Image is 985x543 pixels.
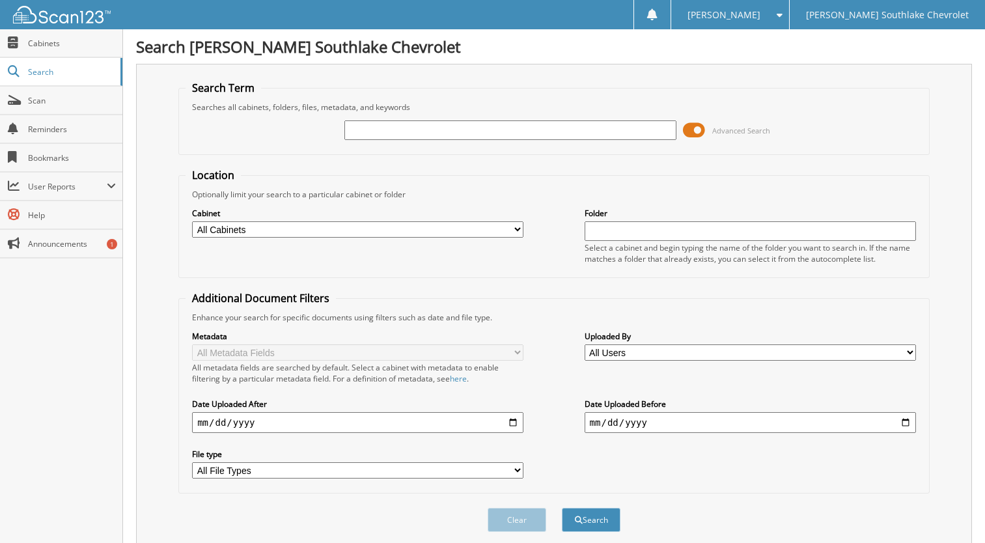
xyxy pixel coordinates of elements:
[806,11,969,19] span: [PERSON_NAME] Southlake Chevrolet
[192,331,523,342] label: Metadata
[192,208,523,219] label: Cabinet
[192,412,523,433] input: start
[28,238,116,249] span: Announcements
[136,36,972,57] h1: Search [PERSON_NAME] Southlake Chevrolet
[488,508,546,532] button: Clear
[186,189,923,200] div: Optionally limit your search to a particular cabinet or folder
[186,312,923,323] div: Enhance your search for specific documents using filters such as date and file type.
[192,398,523,410] label: Date Uploaded After
[107,239,117,249] div: 1
[192,362,523,384] div: All metadata fields are searched by default. Select a cabinet with metadata to enable filtering b...
[585,331,916,342] label: Uploaded By
[712,126,770,135] span: Advanced Search
[192,449,523,460] label: File type
[585,242,916,264] div: Select a cabinet and begin typing the name of the folder you want to search in. If the name match...
[28,124,116,135] span: Reminders
[585,208,916,219] label: Folder
[28,152,116,163] span: Bookmarks
[28,66,114,77] span: Search
[13,6,111,23] img: scan123-logo-white.svg
[687,11,760,19] span: [PERSON_NAME]
[450,373,467,384] a: here
[186,168,241,182] legend: Location
[28,38,116,49] span: Cabinets
[28,95,116,106] span: Scan
[186,102,923,113] div: Searches all cabinets, folders, files, metadata, and keywords
[28,210,116,221] span: Help
[28,181,107,192] span: User Reports
[585,398,916,410] label: Date Uploaded Before
[562,508,620,532] button: Search
[585,412,916,433] input: end
[186,291,336,305] legend: Additional Document Filters
[186,81,261,95] legend: Search Term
